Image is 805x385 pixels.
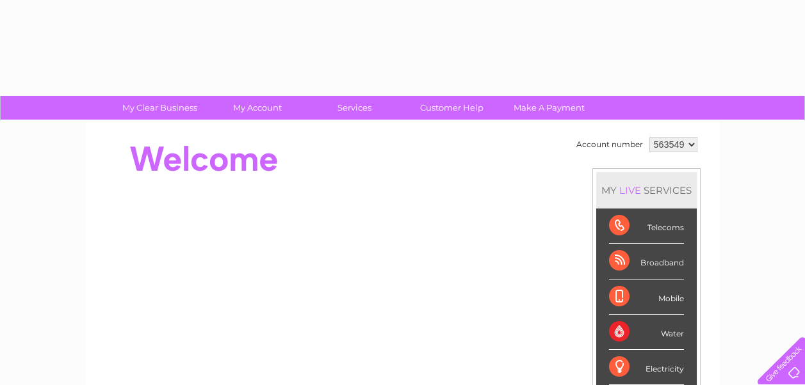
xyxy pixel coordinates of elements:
a: Make A Payment [496,96,602,120]
div: LIVE [617,184,644,196]
div: Mobile [609,279,684,315]
div: Water [609,315,684,350]
a: My Clear Business [107,96,213,120]
td: Account number [573,134,646,155]
div: Electricity [609,350,684,385]
a: My Account [204,96,310,120]
a: Services [302,96,407,120]
a: Customer Help [399,96,505,120]
div: MY SERVICES [596,172,697,208]
div: Telecoms [609,208,684,244]
div: Broadband [609,244,684,279]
